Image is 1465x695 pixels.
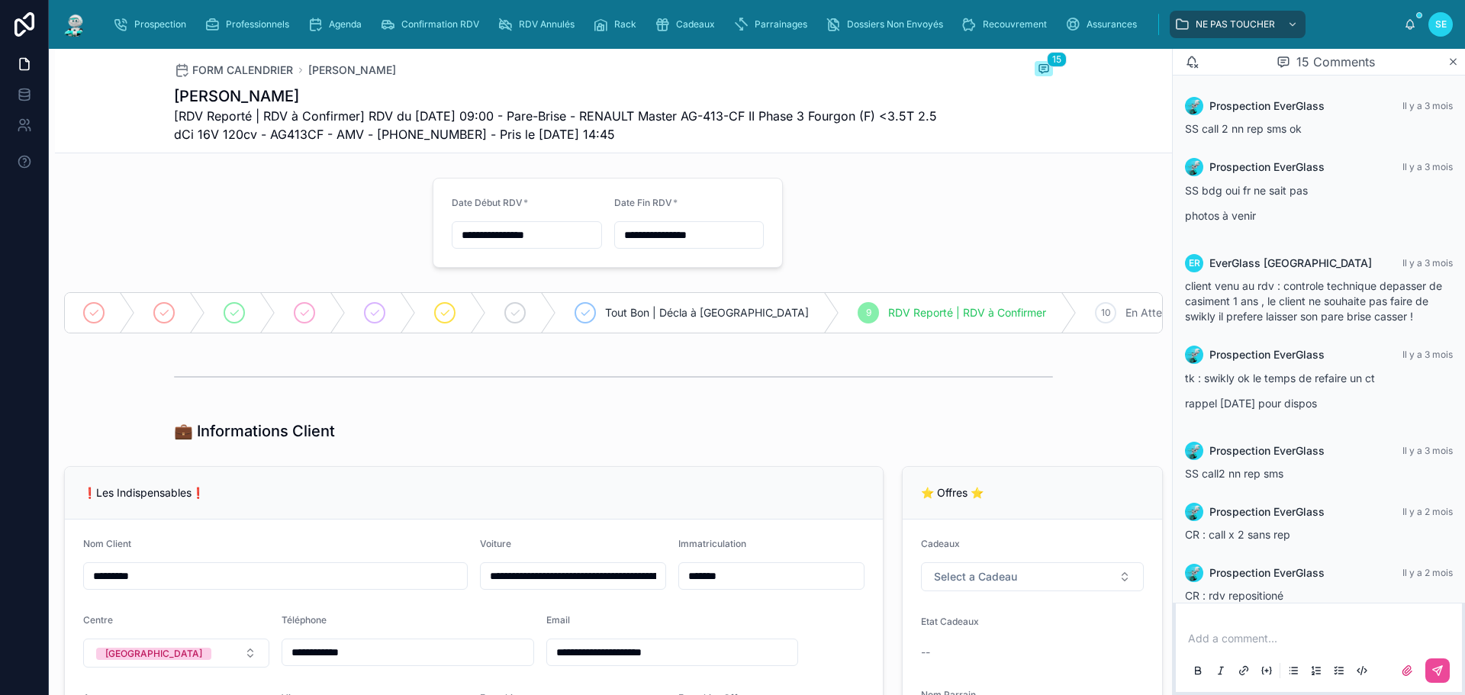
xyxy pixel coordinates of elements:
span: Date Fin RDV [614,197,672,208]
span: Prospection EverGlass [1209,159,1325,175]
span: Prospection EverGlass [1209,98,1325,114]
span: CR : call x 2 sans rep [1185,528,1290,541]
span: 15 [1047,52,1067,67]
span: Prospection [134,18,186,31]
p: tk : swikly ok le temps de refaire un ct [1185,370,1453,386]
span: Cadeaux [676,18,715,31]
span: 10 [1101,307,1111,319]
a: Confirmation RDV [375,11,490,38]
span: Rack [614,18,636,31]
span: RDV Annulés [519,18,575,31]
span: -- [921,645,930,660]
button: 15 [1035,61,1053,79]
h1: [PERSON_NAME] [174,85,939,107]
span: Téléphone [282,614,327,626]
span: Centre [83,614,113,626]
span: Voiture [480,538,511,549]
span: SE [1435,18,1447,31]
span: En Attente de Paiement [1125,305,1244,320]
a: FORM CALENDRIER [174,63,293,78]
a: RDV Annulés [493,11,585,38]
span: Email [546,614,570,626]
span: Prospection EverGlass [1209,347,1325,362]
h1: 💼 Informations Client [174,420,335,442]
a: [PERSON_NAME] [308,63,396,78]
span: Prospection EverGlass [1209,443,1325,459]
span: Il y a 3 mois [1402,257,1453,269]
span: Il y a 2 mois [1402,506,1453,517]
a: Rack [588,11,647,38]
p: rappel [DATE] pour dispos [1185,395,1453,411]
span: Tout Bon | Décla à [GEOGRAPHIC_DATA] [605,305,809,320]
span: Confirmation RDV [401,18,479,31]
span: Il y a 3 mois [1402,349,1453,360]
span: ER [1189,257,1200,269]
a: Cadeaux [650,11,726,38]
span: Immatriculation [678,538,746,549]
span: Recouvrement [983,18,1047,31]
div: [GEOGRAPHIC_DATA] [105,648,202,660]
img: App logo [61,12,89,37]
a: Parrainages [729,11,818,38]
button: Select Button [83,639,269,668]
span: RDV Reporté | RDV à Confirmer [888,305,1046,320]
span: Professionnels [226,18,289,31]
span: Etat Cadeaux [921,616,979,627]
span: Nom Client [83,538,131,549]
a: Agenda [303,11,372,38]
span: NE PAS TOUCHER [1196,18,1275,31]
a: Assurances [1061,11,1148,38]
a: NE PAS TOUCHER [1170,11,1306,38]
span: Prospection EverGlass [1209,504,1325,520]
span: Assurances [1087,18,1137,31]
p: SS bdg oui fr ne sait pas [1185,182,1453,198]
span: ⭐ Offres ⭐ [921,486,984,499]
a: Professionnels [200,11,300,38]
span: ❗Les Indispensables❗ [83,486,204,499]
div: scrollable content [101,8,1404,41]
span: Dossiers Non Envoyés [847,18,943,31]
a: Dossiers Non Envoyés [821,11,954,38]
span: Prospection EverGlass [1209,565,1325,581]
span: Il y a 3 mois [1402,445,1453,456]
span: Select a Cadeau [934,569,1017,584]
span: FORM CALENDRIER [192,63,293,78]
span: SS call 2 nn rep sms ok [1185,122,1302,135]
span: EverGlass [GEOGRAPHIC_DATA] [1209,256,1372,271]
span: client venu au rdv : controle technique depasser de casiment 1 ans , le client ne souhaite pas fa... [1185,279,1442,323]
button: Select Button [921,562,1144,591]
a: Recouvrement [957,11,1058,38]
span: Il y a 2 mois [1402,567,1453,578]
span: Cadeaux [921,538,960,549]
span: [RDV Reporté | RDV à Confirmer] RDV du [DATE] 09:00 - Pare-Brise - RENAULT Master AG-413-CF II Ph... [174,107,939,143]
span: 9 [866,307,871,319]
span: Il y a 3 mois [1402,100,1453,111]
span: Date Début RDV [452,197,523,208]
span: Il y a 3 mois [1402,161,1453,172]
span: 15 Comments [1296,53,1375,71]
span: Agenda [329,18,362,31]
span: CR : rdv repositioné [1185,589,1283,602]
a: Prospection [108,11,197,38]
span: Parrainages [755,18,807,31]
p: photos à venir [1185,208,1453,224]
span: SS call2 nn rep sms [1185,467,1283,480]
